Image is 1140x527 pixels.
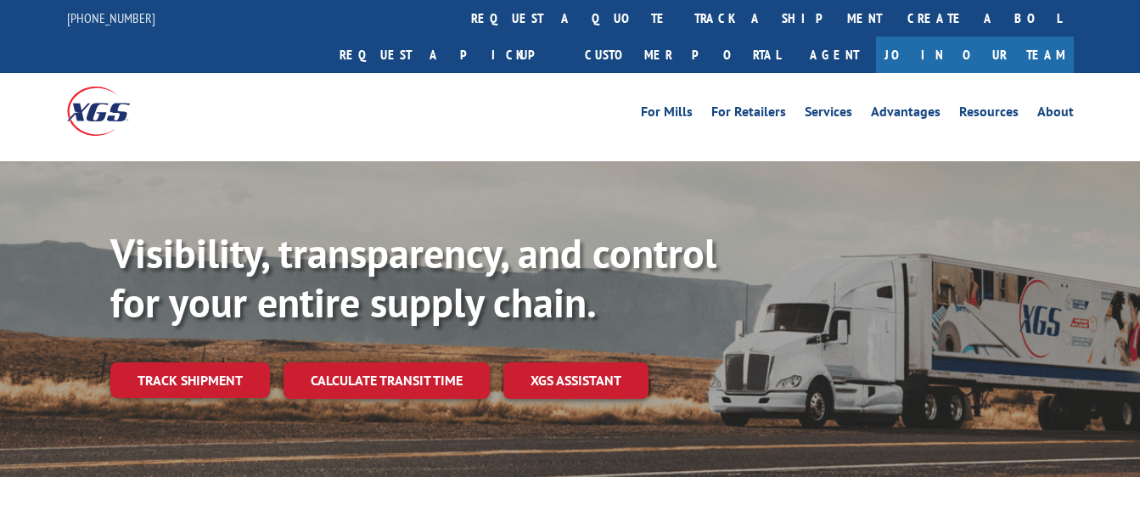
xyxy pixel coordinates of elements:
[805,105,852,124] a: Services
[284,362,490,399] a: Calculate transit time
[793,36,876,73] a: Agent
[871,105,941,124] a: Advantages
[327,36,572,73] a: Request a pickup
[711,105,786,124] a: For Retailers
[959,105,1019,124] a: Resources
[641,105,693,124] a: For Mills
[503,362,649,399] a: XGS ASSISTANT
[876,36,1074,73] a: Join Our Team
[67,9,155,26] a: [PHONE_NUMBER]
[572,36,793,73] a: Customer Portal
[110,362,270,398] a: Track shipment
[110,227,716,328] b: Visibility, transparency, and control for your entire supply chain.
[1037,105,1074,124] a: About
